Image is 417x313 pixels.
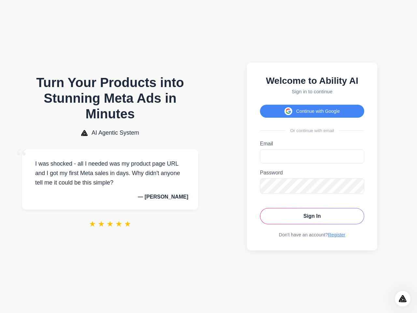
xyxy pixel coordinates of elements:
div: Or continue with email [260,128,364,133]
p: I was shocked - all I needed was my product page URL and I got my first Meta sales in days. Why d... [32,159,188,187]
h1: Turn Your Products into Stunning Meta Ads in Minutes [22,75,198,122]
label: Password [260,170,364,176]
span: ★ [124,219,131,229]
span: AI Agentic System [92,129,139,136]
span: “ [16,143,27,172]
label: Email [260,141,364,147]
h2: Welcome to Ability AI [260,76,364,86]
p: Sign in to continue [260,89,364,94]
iframe: Intercom live chat [395,291,410,306]
p: — [PERSON_NAME] [32,194,188,200]
a: Register [328,232,346,237]
img: AI Agentic System Logo [81,130,88,136]
span: ★ [89,219,96,229]
button: Sign In [260,208,364,224]
div: Don't have an account? [260,232,364,237]
span: ★ [115,219,122,229]
span: ★ [98,219,105,229]
span: ★ [107,219,114,229]
button: Continue with Google [260,105,364,118]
